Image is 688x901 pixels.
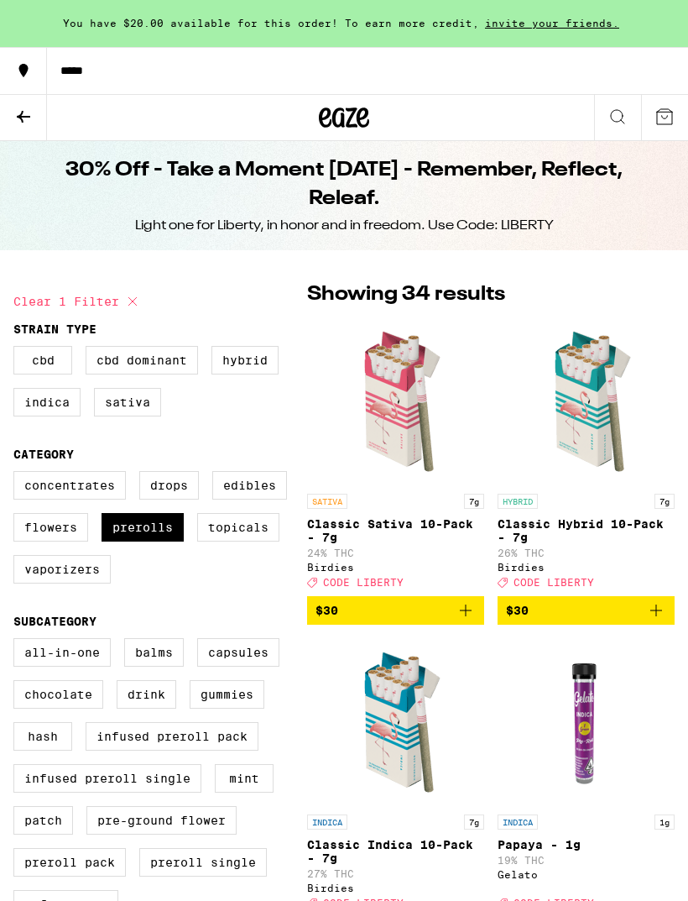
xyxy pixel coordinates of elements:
span: invite your friends. [479,18,625,29]
div: Light one for Liberty, in honor and in freedom. Use Code: LIBERTY [135,217,554,235]
p: Showing 34 results [307,280,675,309]
a: Open page for Classic Hybrid 10-Pack - 7g from Birdies [498,317,675,596]
label: Prerolls [102,513,184,542]
label: Indica [13,388,81,416]
label: Patch [13,806,73,835]
p: 19% THC [498,855,675,866]
p: 27% THC [307,868,484,879]
button: Add to bag [498,596,675,625]
h1: 30% Off - Take a Moment [DATE] - Remember, Reflect, Releaf. [39,156,649,213]
label: All-In-One [13,638,111,667]
label: Concentrates [13,471,126,500]
p: INDICA [498,815,538,830]
span: $30 [315,604,338,617]
button: Clear 1 filter [13,280,143,322]
button: Add to bag [307,596,484,625]
label: Hash [13,722,72,751]
div: Birdies [498,562,675,573]
p: SATIVA [307,494,347,509]
div: Gelato [498,869,675,880]
legend: Strain Type [13,322,96,336]
label: Topicals [197,513,279,542]
label: Mint [215,764,274,793]
label: Vaporizers [13,555,111,584]
div: Birdies [307,883,484,893]
img: Birdies - Classic Indica 10-Pack - 7g [312,638,480,806]
p: 7g [654,494,675,509]
img: Birdies - Classic Sativa 10-Pack - 7g [312,317,480,485]
p: Classic Sativa 10-Pack - 7g [307,517,484,544]
label: CBD Dominant [86,346,198,375]
p: 7g [464,815,484,830]
label: Chocolate [13,680,103,709]
p: 24% THC [307,547,484,558]
legend: Category [13,448,74,461]
label: Pre-ground Flower [86,806,237,835]
label: Infused Preroll Single [13,764,201,793]
legend: Subcategory [13,615,96,628]
label: Gummies [190,680,264,709]
p: 26% THC [498,547,675,558]
p: 7g [464,494,484,509]
label: Flowers [13,513,88,542]
span: $30 [506,604,529,617]
label: Drops [139,471,199,500]
span: CODE LIBERTY [513,577,594,588]
label: Balms [124,638,184,667]
label: Preroll Single [139,848,267,877]
label: Preroll Pack [13,848,126,877]
p: HYBRID [498,494,538,509]
label: CBD [13,346,72,375]
label: Drink [117,680,176,709]
p: Classic Indica 10-Pack - 7g [307,838,484,865]
p: INDICA [307,815,347,830]
p: Classic Hybrid 10-Pack - 7g [498,517,675,544]
label: Capsules [197,638,279,667]
img: Gelato - Papaya - 1g [503,638,670,806]
span: You have $20.00 available for this order! To earn more credit, [63,18,479,29]
a: Open page for Classic Sativa 10-Pack - 7g from Birdies [307,317,484,596]
label: Infused Preroll Pack [86,722,258,751]
div: Birdies [307,562,484,573]
label: Sativa [94,388,161,416]
p: Papaya - 1g [498,838,675,851]
img: Birdies - Classic Hybrid 10-Pack - 7g [503,317,670,485]
label: Edibles [212,471,287,500]
span: CODE LIBERTY [323,577,404,588]
label: Hybrid [211,346,279,375]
